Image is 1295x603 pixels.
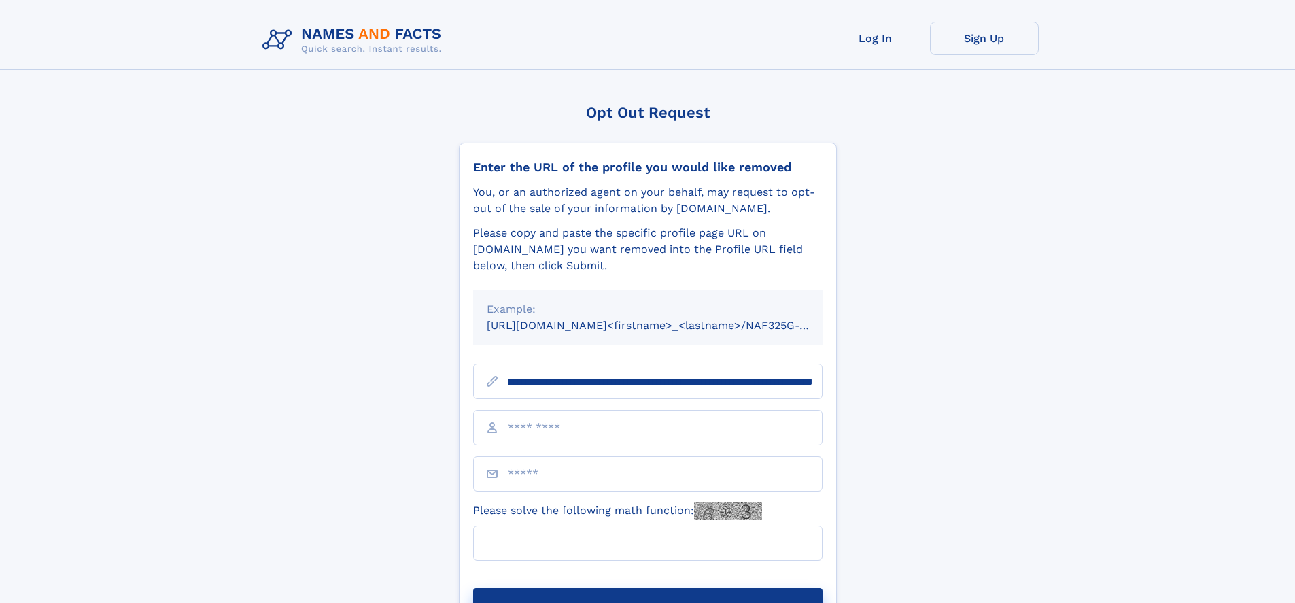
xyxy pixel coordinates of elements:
[473,502,762,520] label: Please solve the following math function:
[487,301,809,317] div: Example:
[473,184,823,217] div: You, or an authorized agent on your behalf, may request to opt-out of the sale of your informatio...
[257,22,453,58] img: Logo Names and Facts
[821,22,930,55] a: Log In
[930,22,1039,55] a: Sign Up
[473,160,823,175] div: Enter the URL of the profile you would like removed
[487,319,848,332] small: [URL][DOMAIN_NAME]<firstname>_<lastname>/NAF325G-xxxxxxxx
[473,225,823,274] div: Please copy and paste the specific profile page URL on [DOMAIN_NAME] you want removed into the Pr...
[459,104,837,121] div: Opt Out Request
